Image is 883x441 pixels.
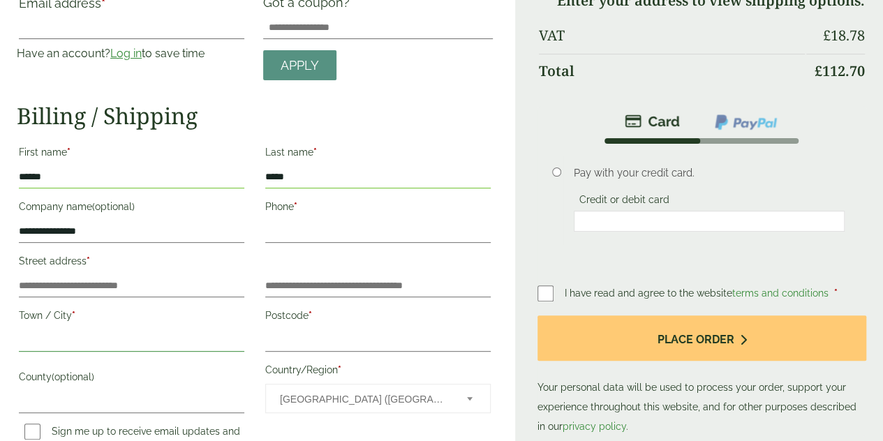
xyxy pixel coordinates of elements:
p: Your personal data will be used to process your order, support your experience throughout this we... [537,315,866,436]
abbr: required [294,201,297,212]
label: Last name [265,142,491,166]
bdi: 18.78 [823,26,865,45]
label: Street address [19,251,244,275]
abbr: required [834,287,838,299]
th: VAT [539,19,805,52]
span: Apply [281,58,319,73]
abbr: required [72,310,75,321]
label: First name [19,142,244,166]
h2: Billing / Shipping [17,103,493,129]
label: County [19,367,244,391]
label: Phone [265,197,491,221]
abbr: required [87,255,90,267]
th: Total [539,54,805,88]
span: (optional) [92,201,135,212]
a: privacy policy [563,421,626,432]
a: Apply [263,50,336,80]
span: (optional) [52,371,94,382]
button: Place order [537,315,866,361]
abbr: required [338,364,341,375]
label: Postcode [265,306,491,329]
input: Sign me up to receive email updates and news(optional) [24,424,40,440]
label: Credit or debit card [574,194,675,209]
bdi: 112.70 [815,61,865,80]
iframe: Secure card payment input frame [578,215,841,227]
span: Country/Region [265,384,491,413]
abbr: required [313,147,317,158]
label: Country/Region [265,360,491,384]
img: stripe.png [625,113,680,130]
abbr: required [67,147,71,158]
span: £ [815,61,822,80]
label: Town / City [19,306,244,329]
p: Pay with your credit card. [574,165,845,181]
img: ppcp-gateway.png [713,113,778,131]
a: Log in [110,47,142,60]
label: Company name [19,197,244,221]
p: Have an account? to save time [17,45,246,62]
a: terms and conditions [732,287,829,299]
span: I have read and agree to the website [565,287,831,299]
abbr: required [309,310,312,321]
span: United Kingdom (UK) [280,384,448,414]
span: £ [823,26,831,45]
